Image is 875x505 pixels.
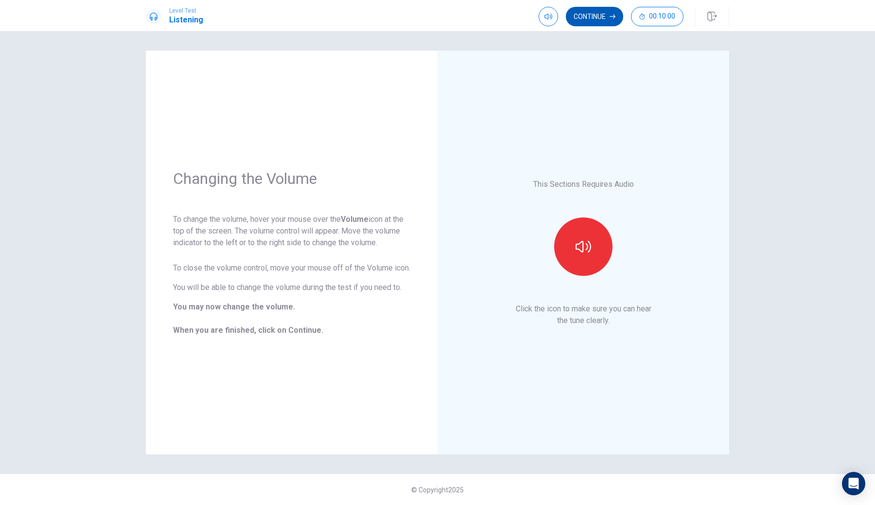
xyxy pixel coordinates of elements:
[341,215,368,224] strong: Volume
[173,282,410,293] p: You will be able to change the volume during the test if you need to.
[173,302,323,335] b: You may now change the volume. When you are finished, click on Continue.
[566,7,623,26] button: Continue
[649,13,675,20] span: 00:10:00
[173,262,410,274] p: To close the volume control, move your mouse off of the Volume icon.
[169,14,203,26] h1: Listening
[533,179,634,190] p: This Sections Requires Audio
[169,7,203,14] span: Level Test
[842,472,865,495] div: Open Intercom Messenger
[173,214,410,249] p: To change the volume, hover your mouse over the icon at the top of the screen. The volume control...
[631,7,683,26] button: 00:10:00
[411,486,464,494] span: © Copyright 2025
[173,169,410,188] h1: Changing the Volume
[516,303,651,326] p: Click the icon to make sure you can hear the tune clearly.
